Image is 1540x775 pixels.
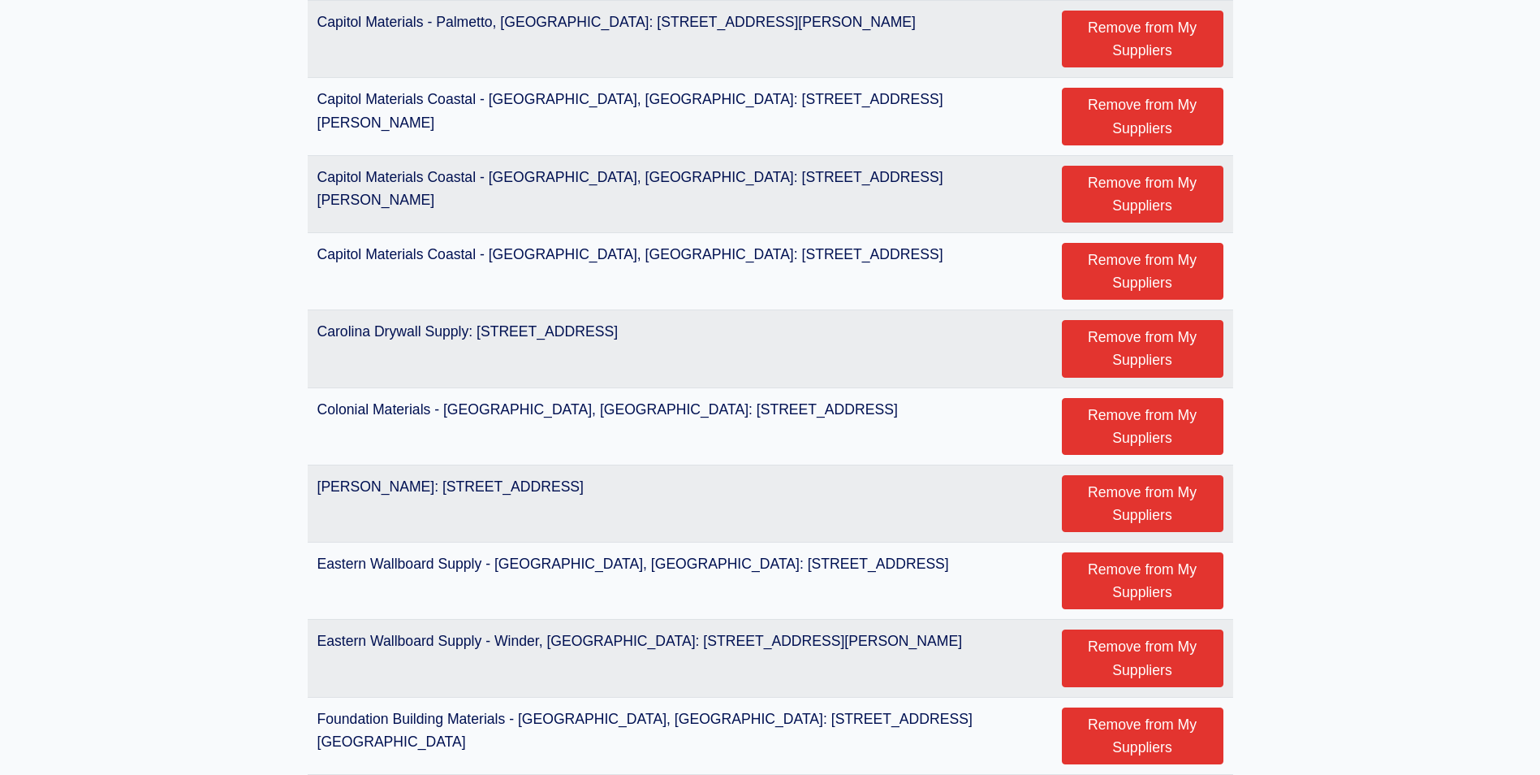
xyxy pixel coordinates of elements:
[317,14,917,30] a: Capitol Materials - Palmetto, [GEOGRAPHIC_DATA]: [STREET_ADDRESS][PERSON_NAME]
[1062,11,1223,67] button: Remove from My Suppliers
[317,323,619,340] a: Carolina Drywall Supply: [STREET_ADDRESS]
[1062,243,1223,300] button: Remove from My Suppliers
[317,556,949,572] a: Eastern Wallboard Supply - [GEOGRAPHIC_DATA], [GEOGRAPHIC_DATA]: [STREET_ADDRESS]
[317,711,973,750] a: Foundation Building Materials - [GEOGRAPHIC_DATA], [GEOGRAPHIC_DATA]: [STREET_ADDRESS] [GEOGRAPHI...
[317,169,943,208] a: Capitol Materials Coastal - [GEOGRAPHIC_DATA], [GEOGRAPHIC_DATA]: [STREET_ADDRESS][PERSON_NAME]
[317,246,943,262] a: Capitol Materials Coastal - [GEOGRAPHIC_DATA], [GEOGRAPHIC_DATA]: [STREET_ADDRESS]
[1062,166,1223,223] button: Remove from My Suppliers
[1062,552,1223,609] button: Remove from My Suppliers
[1062,475,1223,532] button: Remove from My Suppliers
[1062,398,1223,455] button: Remove from My Suppliers
[317,478,585,495] a: [PERSON_NAME]: [STREET_ADDRESS]
[1062,320,1223,377] button: Remove from My Suppliers
[317,401,898,418] a: Colonial Materials - [GEOGRAPHIC_DATA], [GEOGRAPHIC_DATA]: [STREET_ADDRESS]
[1062,630,1223,686] button: Remove from My Suppliers
[1062,88,1223,145] button: Remove from My Suppliers
[317,91,943,130] a: Capitol Materials Coastal - [GEOGRAPHIC_DATA], [GEOGRAPHIC_DATA]: [STREET_ADDRESS][PERSON_NAME]
[317,633,963,649] a: Eastern Wallboard Supply - Winder, [GEOGRAPHIC_DATA]: [STREET_ADDRESS][PERSON_NAME]
[1062,708,1223,764] button: Remove from My Suppliers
